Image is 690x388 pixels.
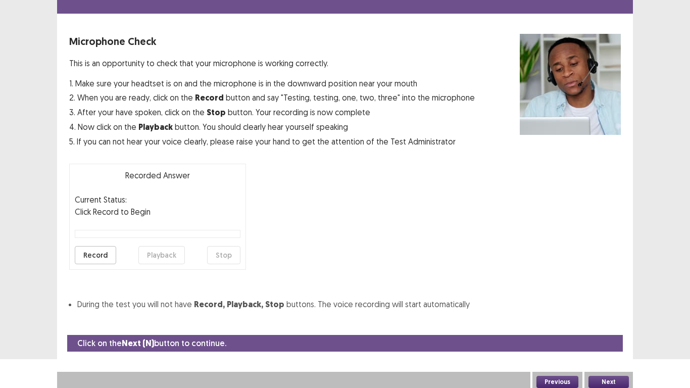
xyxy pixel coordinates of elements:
[69,57,475,69] p: This is an opportunity to check that your microphone is working correctly.
[536,376,578,388] button: Previous
[265,299,284,310] strong: Stop
[77,298,621,311] li: During the test you will not have buttons. The voice recording will start automatically
[75,246,116,264] button: Record
[194,299,225,310] strong: Record,
[207,107,226,118] strong: Stop
[75,169,240,181] p: Recorded Answer
[138,122,173,132] strong: Playback
[588,376,629,388] button: Next
[520,34,621,135] img: microphone check
[69,121,475,133] p: 4. Now click on the button. You should clearly hear yourself speaking
[75,206,240,218] p: Click Record to Begin
[195,92,224,103] strong: Record
[75,193,127,206] p: Current Status:
[138,246,185,264] button: Playback
[69,91,475,104] p: 2. When you are ready, click on the button and say "Testing, testing, one, two, three" into the m...
[69,135,475,148] p: 5. If you can not hear your voice clearly, please raise your hand to get the attention of the Tes...
[207,246,240,264] button: Stop
[77,337,226,350] p: Click on the button to continue.
[69,106,475,119] p: 3. After your have spoken, click on the button. Your recording is now complete
[122,338,154,349] strong: Next (N)
[69,34,475,49] p: Microphone Check
[69,77,475,89] p: 1. Make sure your headtset is on and the microphone is in the downward position near your mouth
[227,299,263,310] strong: Playback,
